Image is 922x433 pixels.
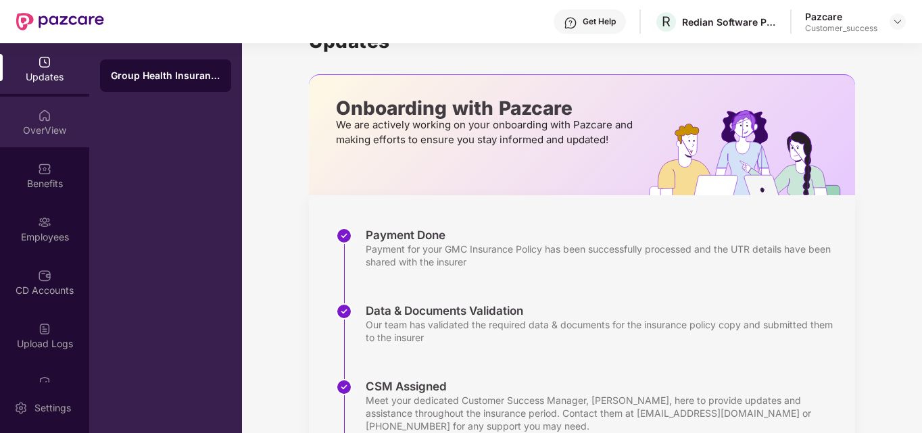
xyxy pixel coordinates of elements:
img: New Pazcare Logo [16,13,104,30]
p: We are actively working on your onboarding with Pazcare and making efforts to ensure you stay inf... [336,118,637,147]
img: hrOnboarding [649,110,855,195]
div: Pazcare [805,10,877,23]
img: svg+xml;base64,PHN2ZyBpZD0iU3RlcC1Eb25lLTMyeDMyIiB4bWxucz0iaHR0cDovL3d3dy53My5vcmcvMjAwMC9zdmciIH... [336,303,352,320]
img: svg+xml;base64,PHN2ZyBpZD0iRHJvcGRvd24tMzJ4MzIiIHhtbG5zPSJodHRwOi8vd3d3LnczLm9yZy8yMDAwL3N2ZyIgd2... [892,16,903,27]
img: svg+xml;base64,PHN2ZyBpZD0iQmVuZWZpdHMiIHhtbG5zPSJodHRwOi8vd3d3LnczLm9yZy8yMDAwL3N2ZyIgd2lkdGg9Ij... [38,162,51,176]
img: svg+xml;base64,PHN2ZyBpZD0iRW1wbG95ZWVzIiB4bWxucz0iaHR0cDovL3d3dy53My5vcmcvMjAwMC9zdmciIHdpZHRoPS... [38,215,51,229]
img: svg+xml;base64,PHN2ZyBpZD0iU2V0dGluZy0yMHgyMCIgeG1sbnM9Imh0dHA6Ly93d3cudzMub3JnLzIwMDAvc3ZnIiB3aW... [14,401,28,415]
div: Group Health Insurance [111,69,220,82]
div: Get Help [583,16,616,27]
div: Customer_success [805,23,877,34]
p: Onboarding with Pazcare [336,102,637,114]
div: Meet your dedicated Customer Success Manager, [PERSON_NAME], here to provide updates and assistan... [366,394,842,432]
div: Settings [30,401,75,415]
img: svg+xml;base64,PHN2ZyBpZD0iQ2xhaW0iIHhtbG5zPSJodHRwOi8vd3d3LnczLm9yZy8yMDAwL3N2ZyIgd2lkdGg9IjIwIi... [38,376,51,389]
img: svg+xml;base64,PHN2ZyBpZD0iVXBsb2FkX0xvZ3MiIGRhdGEtbmFtZT0iVXBsb2FkIExvZ3MiIHhtbG5zPSJodHRwOi8vd3... [38,322,51,336]
img: svg+xml;base64,PHN2ZyBpZD0iU3RlcC1Eb25lLTMyeDMyIiB4bWxucz0iaHR0cDovL3d3dy53My5vcmcvMjAwMC9zdmciIH... [336,379,352,395]
div: Redian Software Private Limited [682,16,777,28]
img: svg+xml;base64,PHN2ZyBpZD0iQ0RfQWNjb3VudHMiIGRhdGEtbmFtZT0iQ0QgQWNjb3VudHMiIHhtbG5zPSJodHRwOi8vd3... [38,269,51,282]
span: R [662,14,671,30]
img: svg+xml;base64,PHN2ZyBpZD0iU3RlcC1Eb25lLTMyeDMyIiB4bWxucz0iaHR0cDovL3d3dy53My5vcmcvMjAwMC9zdmciIH... [336,228,352,244]
img: svg+xml;base64,PHN2ZyBpZD0iSGVscC0zMngzMiIgeG1sbnM9Imh0dHA6Ly93d3cudzMub3JnLzIwMDAvc3ZnIiB3aWR0aD... [564,16,577,30]
div: Our team has validated the required data & documents for the insurance policy copy and submitted ... [366,318,842,344]
img: svg+xml;base64,PHN2ZyBpZD0iSG9tZSIgeG1sbnM9Imh0dHA6Ly93d3cudzMub3JnLzIwMDAvc3ZnIiB3aWR0aD0iMjAiIG... [38,109,51,122]
div: Data & Documents Validation [366,303,842,318]
div: Payment for your GMC Insurance Policy has been successfully processed and the UTR details have be... [366,243,842,268]
img: svg+xml;base64,PHN2ZyBpZD0iVXBkYXRlZCIgeG1sbnM9Imh0dHA6Ly93d3cudzMub3JnLzIwMDAvc3ZnIiB3aWR0aD0iMj... [38,55,51,69]
div: Payment Done [366,228,842,243]
div: CSM Assigned [366,379,842,394]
